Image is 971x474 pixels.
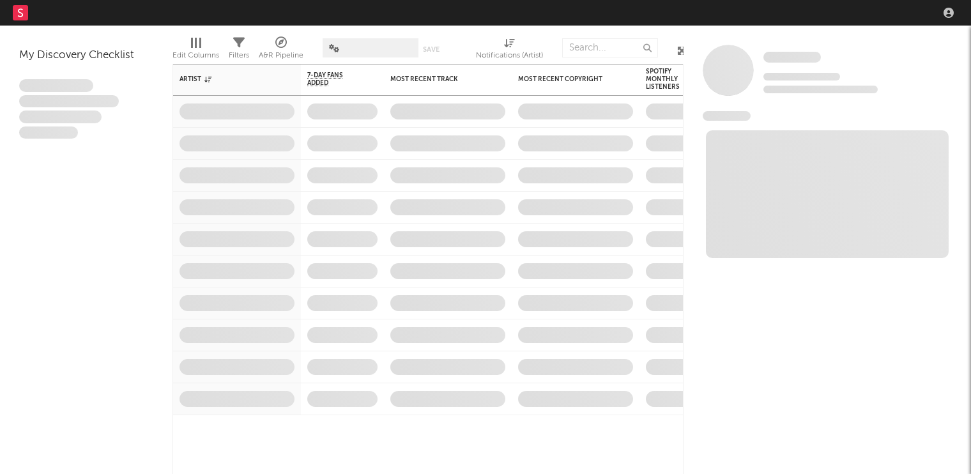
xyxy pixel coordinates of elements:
[172,48,219,63] div: Edit Columns
[763,73,840,80] span: Tracking Since: [DATE]
[763,52,821,63] span: Some Artist
[763,86,878,93] span: 0 fans last week
[180,75,275,83] div: Artist
[259,48,303,63] div: A&R Pipeline
[19,95,119,108] span: Integer aliquet in purus et
[423,46,440,53] button: Save
[518,75,614,83] div: Most Recent Copyright
[19,126,78,139] span: Aliquam viverra
[307,72,358,87] span: 7-Day Fans Added
[19,48,153,63] div: My Discovery Checklist
[476,32,543,69] div: Notifications (Artist)
[19,79,93,92] span: Lorem ipsum dolor
[229,48,249,63] div: Filters
[229,32,249,69] div: Filters
[763,51,821,64] a: Some Artist
[19,111,102,123] span: Praesent ac interdum
[562,38,658,57] input: Search...
[172,32,219,69] div: Edit Columns
[476,48,543,63] div: Notifications (Artist)
[703,111,751,121] span: News Feed
[390,75,486,83] div: Most Recent Track
[259,32,303,69] div: A&R Pipeline
[646,68,691,91] div: Spotify Monthly Listeners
